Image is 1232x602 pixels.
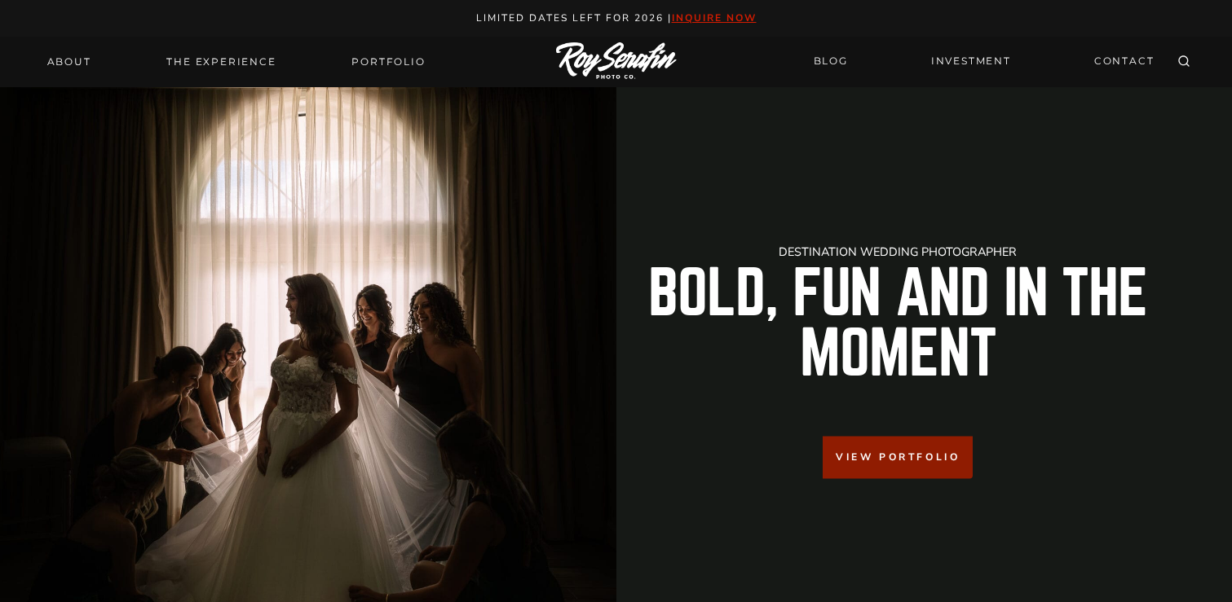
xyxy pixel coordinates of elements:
[804,47,858,76] a: BLOG
[38,51,101,73] a: About
[157,51,285,73] a: THE EXPERIENCE
[38,51,435,73] nav: Primary Navigation
[18,10,1215,27] p: Limited Dates LEft for 2026 |
[629,264,1168,384] h2: Bold, Fun And in the Moment
[629,246,1168,257] h1: Destination Wedding Photographer
[556,42,677,81] img: Logo of Roy Serafin Photo Co., featuring stylized text in white on a light background, representi...
[804,47,1164,76] nav: Secondary Navigation
[672,11,757,24] a: inquire now
[921,47,1021,76] a: INVESTMENT
[342,51,435,73] a: Portfolio
[823,437,973,478] a: View Portfolio
[1172,51,1195,73] button: View Search Form
[836,450,960,465] span: View Portfolio
[1084,47,1164,76] a: CONTACT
